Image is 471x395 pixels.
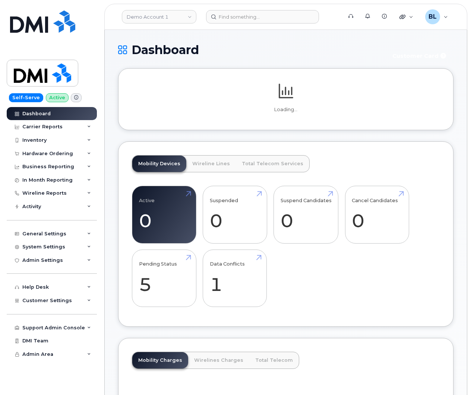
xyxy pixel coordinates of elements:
button: Customer Card [386,49,453,62]
a: Cancel Candidates 0 [352,190,402,239]
a: Total Telecom Services [236,156,309,172]
a: Data Conflicts 1 [210,254,260,303]
a: Active 0 [139,190,189,239]
a: Suspended 0 [210,190,260,239]
a: Suspend Candidates 0 [281,190,332,239]
a: Mobility Devices [132,156,186,172]
p: Loading... [132,106,440,113]
a: Total Telecom [249,352,299,369]
h1: Dashboard [118,43,383,56]
a: Mobility Charges [132,352,188,369]
a: Wirelines Charges [188,352,249,369]
a: Wireline Lines [186,156,236,172]
a: Pending Status 5 [139,254,189,303]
